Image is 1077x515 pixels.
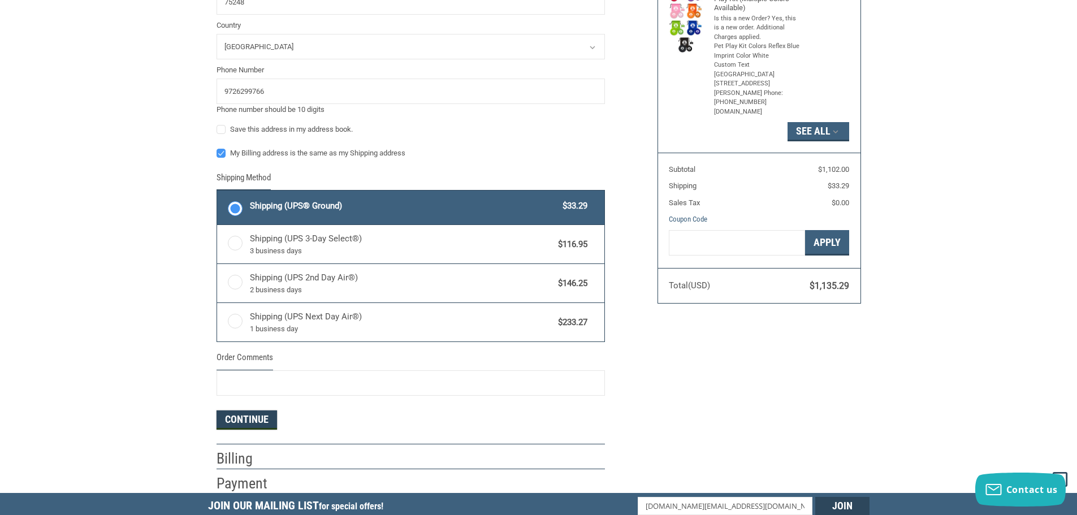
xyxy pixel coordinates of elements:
span: 2 business days [250,284,553,296]
input: Join [815,497,870,515]
li: Pet Play Kit Colors Reflex Blue [714,42,802,51]
span: Sales Tax [669,198,700,207]
span: Contact us [1006,483,1058,496]
span: Total (USD) [669,280,710,291]
li: Is this a new Order? Yes, this is a new order. Additional Charges applied. [714,14,802,42]
button: See All [788,122,849,141]
span: $33.29 [828,181,849,190]
span: Shipping [669,181,697,190]
legend: Order Comments [217,351,273,370]
li: Imprint Color White [714,51,802,61]
input: Email [638,497,812,515]
h2: Payment [217,474,283,493]
span: $1,135.29 [810,280,849,291]
button: Contact us [975,473,1066,507]
span: $146.25 [553,277,588,290]
span: $0.00 [832,198,849,207]
span: Subtotal [669,165,695,174]
span: for special offers! [319,501,383,512]
span: $33.29 [557,200,588,213]
span: Shipping (UPS 3-Day Select®) [250,232,553,256]
label: Country [217,20,605,31]
a: Coupon Code [669,215,707,223]
div: Phone number should be 10 digits [217,104,605,115]
label: Save this address in my address book. [217,125,605,134]
button: Continue [217,410,277,430]
label: Phone Number [217,64,605,76]
span: 3 business days [250,245,553,257]
span: 1 business day [250,323,553,335]
legend: Shipping Method [217,171,271,190]
span: $1,102.00 [818,165,849,174]
span: Shipping (UPS Next Day Air®) [250,310,553,334]
input: Gift Certificate or Coupon Code [669,230,805,256]
button: Apply [805,230,849,256]
span: Shipping (UPS® Ground) [250,200,557,213]
label: My Billing address is the same as my Shipping address [217,149,605,158]
li: Custom Text [GEOGRAPHIC_DATA] [STREET_ADDRESS][PERSON_NAME] Phone: [PHONE_NUMBER] [DOMAIN_NAME] [714,60,802,116]
span: $116.95 [553,238,588,251]
span: $233.27 [553,316,588,329]
span: Shipping (UPS 2nd Day Air®) [250,271,553,295]
h2: Billing [217,449,283,468]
